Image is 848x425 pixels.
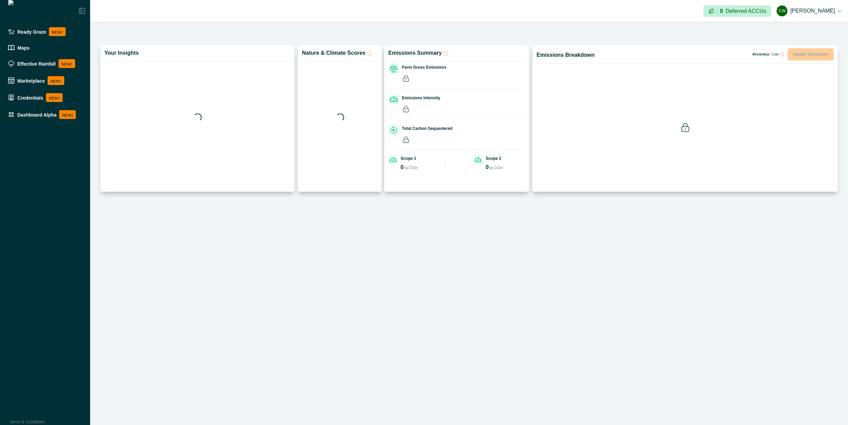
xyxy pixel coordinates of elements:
[5,107,85,122] a: Dashboard AlphaNEW!
[401,165,404,170] p: 0
[49,27,66,36] p: NEW!
[537,52,595,58] p: Emissions Breakdown
[401,155,416,161] p: Scope 1
[302,50,366,56] p: Nature & Climate Scores
[46,93,63,102] p: NEW!
[48,76,64,85] p: NEW!
[787,48,834,61] button: Update Emissions
[720,8,723,14] p: 0
[777,3,841,19] button: cadel watson[PERSON_NAME]
[17,95,43,100] p: Credentials
[17,45,30,50] p: Maps
[402,95,440,101] p: Emissions Intensity
[486,165,489,170] p: 0
[10,420,45,424] a: Terms & Conditions
[17,112,56,117] p: Dashboard Alpha
[388,50,442,56] p: Emissions Summary
[17,29,46,34] p: Ready Graze
[58,59,75,68] p: NEW!
[5,41,85,54] a: Maps
[5,56,85,71] a: Effective RainfallNEW!
[17,78,45,83] p: Marketplace
[5,73,85,88] a: MarketplaceNEW!
[404,165,418,170] p: kg CO2e
[17,61,56,66] p: Effective Rainfall
[5,90,85,105] a: CredentialsNEW!
[772,52,779,56] span: Low
[726,8,766,14] p: Deferred ACCUs
[5,24,85,39] a: Ready GrazeNEW!
[104,50,139,56] p: Your Insights
[752,52,784,56] p: Accuracy:
[59,110,76,119] p: NEW!
[402,125,452,132] p: Total Carbon Sequestered
[486,155,501,161] p: Scope 2
[489,165,503,170] p: kg CO2e
[402,64,446,70] p: Farm Gross Emissions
